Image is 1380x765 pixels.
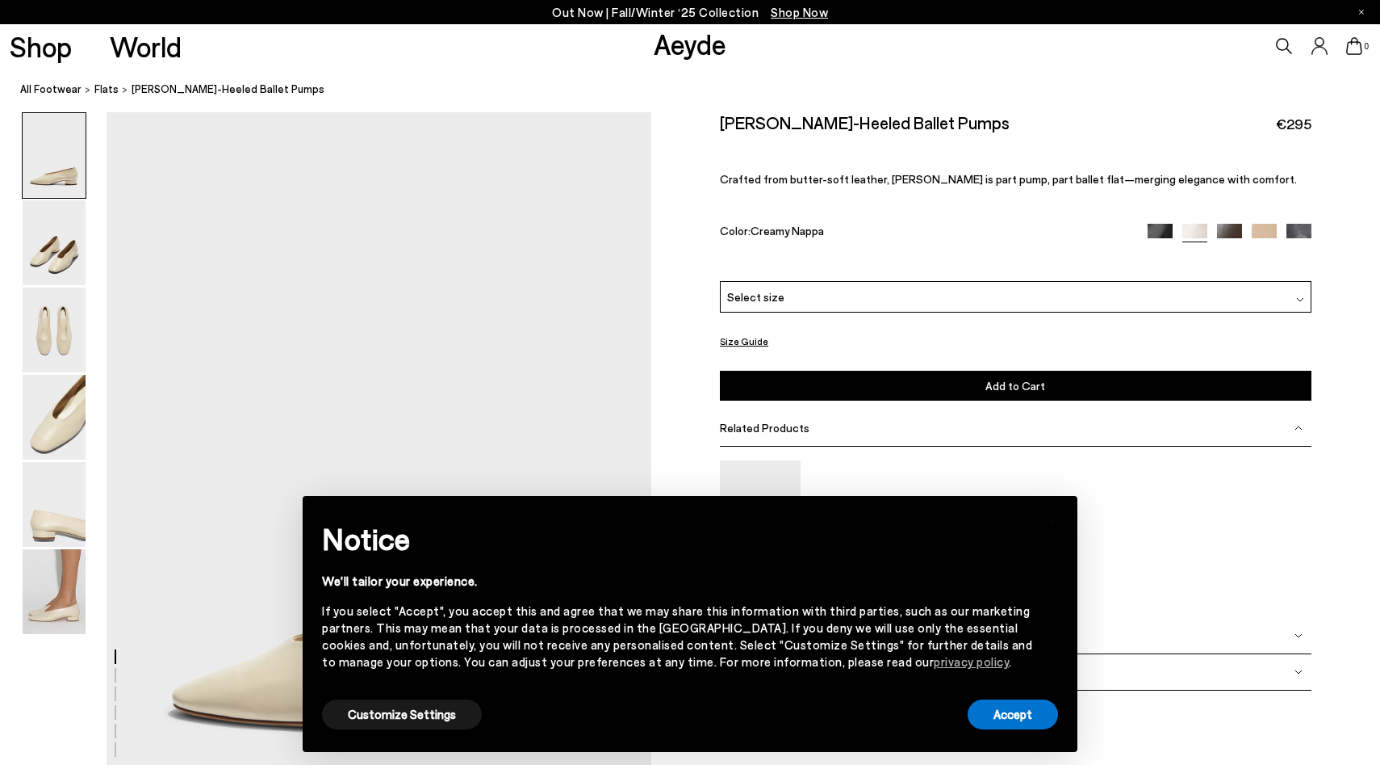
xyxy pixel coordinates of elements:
span: × [1046,508,1057,532]
div: If you select "Accept", you accept this and agree that we may share this information with third p... [322,603,1032,670]
button: Customize Settings [322,700,482,729]
button: Accept [968,700,1058,729]
a: privacy policy [934,654,1009,669]
h2: Notice [322,518,1032,560]
button: Close this notice [1032,501,1071,540]
div: We'll tailor your experience. [322,573,1032,590]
